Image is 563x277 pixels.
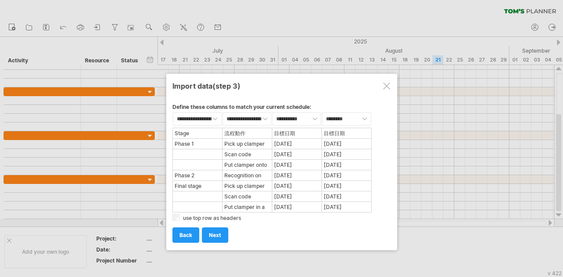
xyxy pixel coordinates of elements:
div: [DATE] [322,181,371,191]
div: 目標日期 [273,129,321,138]
div: 目標日期 [322,129,371,138]
label: use top row as headers [183,215,241,221]
div: Scan code [223,150,271,159]
div: [DATE] [273,139,321,148]
div: [DATE] [322,150,371,159]
div: Put clamper in a free space onto rack [223,202,271,212]
div: Pick up clamper (fixed position) [223,139,271,148]
div: [DATE] [322,171,371,180]
div: [DATE] [273,181,321,191]
a: back [172,227,199,243]
div: [DATE] [273,202,321,212]
div: 流程動作 [223,129,271,138]
div: [DATE] [273,150,321,159]
div: [DATE] [322,202,371,212]
div: [DATE] [322,160,371,169]
div: [DATE] [322,139,371,148]
span: next [209,232,221,238]
div: Import data [172,78,391,94]
div: [DATE] [273,171,321,180]
div: [DATE] [322,192,371,201]
div: Put clamper onto rack [223,160,271,169]
div: Pick up clamper on moving conveyor [223,181,271,191]
span: (step 3) [212,82,241,90]
div: Phase 2 [173,171,222,180]
div: [DATE] [273,160,321,169]
span: back [179,232,192,238]
div: Scan code [223,192,271,201]
div: Define these columns to match your current schedule: [172,104,391,112]
div: Recognition on multiple objects on no-moving conveyor [223,171,271,180]
a: next [202,227,228,243]
div: [DATE] [273,192,321,201]
div: Final stage [173,181,222,191]
div: Phase 1 [173,139,222,148]
div: Stage [173,129,222,138]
